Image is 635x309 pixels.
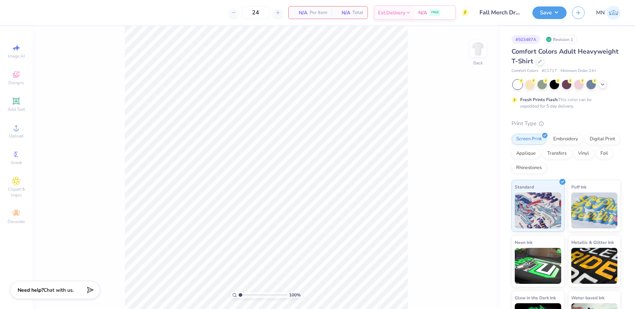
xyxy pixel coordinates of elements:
[431,10,439,15] span: FREE
[512,68,538,74] span: Comfort Colors
[44,287,74,294] span: Chat with us.
[4,186,29,198] span: Clipart & logos
[293,9,307,17] span: N/A
[571,183,586,191] span: Puff Ink
[571,248,618,284] img: Metallic & Glitter Ink
[512,134,546,145] div: Screen Print
[512,119,621,128] div: Print Type
[242,6,270,19] input: – –
[515,294,556,301] span: Glow in the Dark Ink
[11,160,22,165] span: Greek
[310,9,327,17] span: Per Item
[512,163,546,173] div: Rhinestones
[607,6,621,20] img: Mark Navarro
[8,53,25,59] span: Image AI
[352,9,363,17] span: Total
[542,148,571,159] div: Transfers
[515,248,561,284] img: Neon Ink
[512,35,540,44] div: # 503487A
[573,148,594,159] div: Vinyl
[549,134,583,145] div: Embroidery
[596,6,621,20] a: MN
[474,5,527,20] input: Untitled Design
[520,97,558,103] strong: Fresh Prints Flash:
[515,238,532,246] span: Neon Ink
[336,9,350,17] span: N/A
[418,9,427,17] span: N/A
[571,294,604,301] span: Water based Ink
[8,219,25,224] span: Decorate
[596,9,605,17] span: MN
[515,192,561,228] img: Standard
[473,60,483,66] div: Back
[544,35,577,44] div: Revision 1
[471,42,485,56] img: Back
[560,68,596,74] span: Minimum Order: 24 +
[596,148,613,159] div: Foil
[571,238,614,246] span: Metallic & Glitter Ink
[532,6,567,19] button: Save
[289,292,301,298] span: 100 %
[378,9,405,17] span: Est. Delivery
[542,68,557,74] span: # C1717
[8,106,25,112] span: Add Text
[585,134,620,145] div: Digital Print
[18,287,44,294] strong: Need help?
[520,96,609,109] div: This color can be expedited for 5 day delivery.
[515,183,534,191] span: Standard
[512,47,618,65] span: Comfort Colors Adult Heavyweight T-Shirt
[8,80,24,86] span: Designs
[512,148,540,159] div: Applique
[9,133,23,139] span: Upload
[571,192,618,228] img: Puff Ink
